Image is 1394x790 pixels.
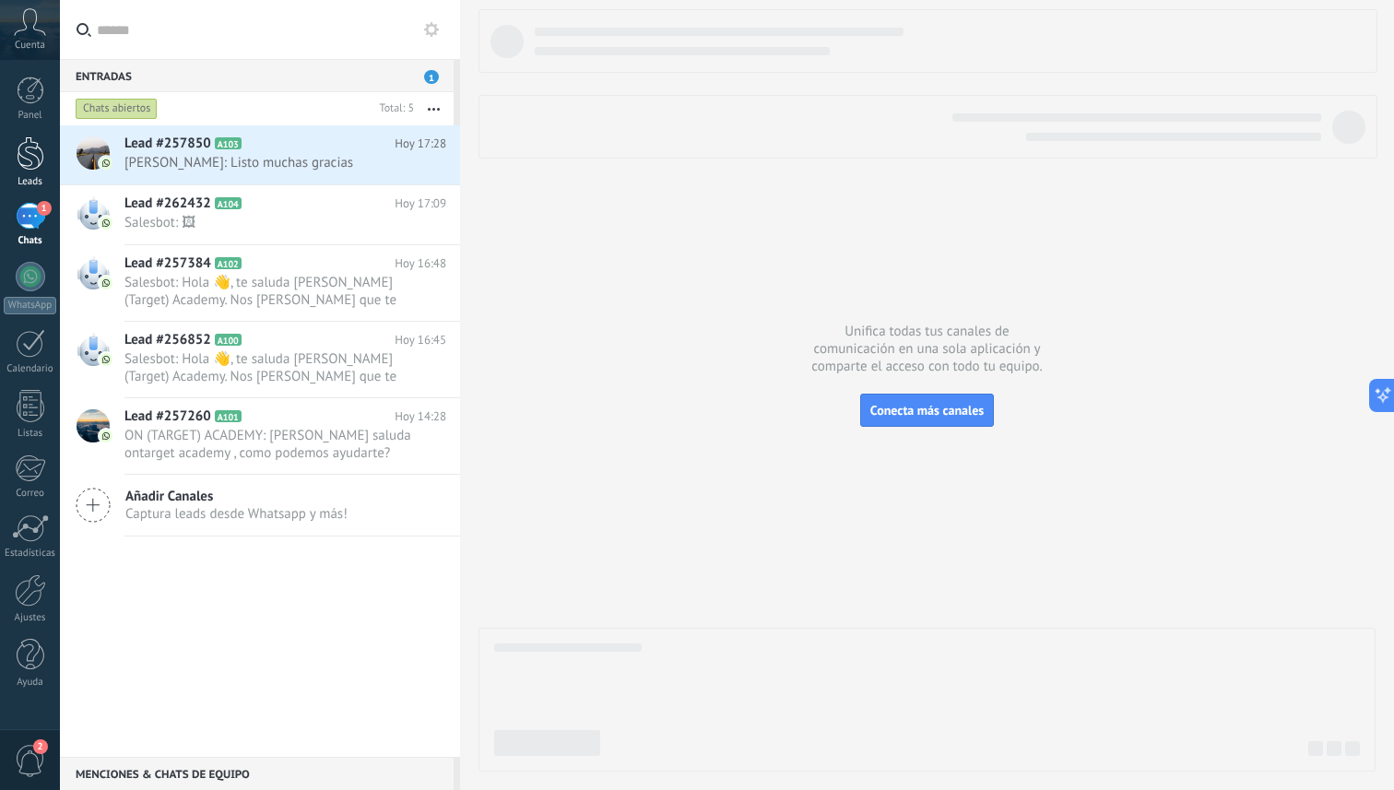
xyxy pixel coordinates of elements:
[424,70,439,84] span: 1
[100,217,112,230] img: com.amocrm.amocrmwa.svg
[124,350,411,385] span: Salesbot: Hola 👋, te saluda [PERSON_NAME](Target) Academy. Nos [PERSON_NAME] que te interesa nues...
[4,176,57,188] div: Leads
[395,254,446,273] span: Hoy 16:48
[870,402,984,419] span: Conecta más canales
[124,407,211,426] span: Lead #257260
[76,98,158,120] div: Chats abiertos
[124,195,211,213] span: Lead #262432
[4,488,57,500] div: Correo
[125,488,348,505] span: Añadir Canales
[60,322,460,397] a: Lead #256852 A100 Hoy 16:45 Salesbot: Hola 👋, te saluda [PERSON_NAME](Target) Academy. Nos [PERSO...
[37,201,52,216] span: 1
[414,92,454,125] button: Más
[372,100,414,118] div: Total: 5
[4,677,57,689] div: Ayuda
[395,135,446,153] span: Hoy 17:28
[4,363,57,375] div: Calendario
[33,739,48,754] span: 2
[60,245,460,321] a: Lead #257384 A102 Hoy 16:48 Salesbot: Hola 👋, te saluda [PERSON_NAME](Target) Academy. Nos [PERSO...
[860,394,994,427] button: Conecta más canales
[215,197,242,209] span: A104
[15,40,45,52] span: Cuenta
[100,353,112,366] img: com.amocrm.amocrmwa.svg
[100,277,112,289] img: com.amocrm.amocrmwa.svg
[395,407,446,426] span: Hoy 14:28
[124,214,411,231] span: Salesbot: 🖼
[124,274,411,309] span: Salesbot: Hola 👋, te saluda [PERSON_NAME](Target) Academy. Nos [PERSON_NAME] que te interesa nues...
[60,757,454,790] div: Menciones & Chats de equipo
[100,157,112,170] img: com.amocrm.amocrmwa.svg
[215,257,242,269] span: A102
[395,195,446,213] span: Hoy 17:09
[395,331,446,349] span: Hoy 16:45
[60,185,460,244] a: Lead #262432 A104 Hoy 17:09 Salesbot: 🖼
[124,254,211,273] span: Lead #257384
[215,410,242,422] span: A101
[124,135,211,153] span: Lead #257850
[215,334,242,346] span: A100
[124,331,211,349] span: Lead #256852
[4,235,57,247] div: Chats
[100,430,112,442] img: com.amocrm.amocrmwa.svg
[4,110,57,122] div: Panel
[124,427,411,462] span: ON (TARGET) ACADEMY: [PERSON_NAME] saluda ontarget academy , como podemos ayudarte?
[60,59,454,92] div: Entradas
[60,125,460,184] a: Lead #257850 A103 Hoy 17:28 [PERSON_NAME]: Listo muchas gracias
[4,428,57,440] div: Listas
[4,548,57,560] div: Estadísticas
[4,612,57,624] div: Ajustes
[215,137,242,149] span: A103
[60,398,460,474] a: Lead #257260 A101 Hoy 14:28 ON (TARGET) ACADEMY: [PERSON_NAME] saluda ontarget academy , como pod...
[124,154,411,171] span: [PERSON_NAME]: Listo muchas gracias
[4,297,56,314] div: WhatsApp
[125,505,348,523] span: Captura leads desde Whatsapp y más!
